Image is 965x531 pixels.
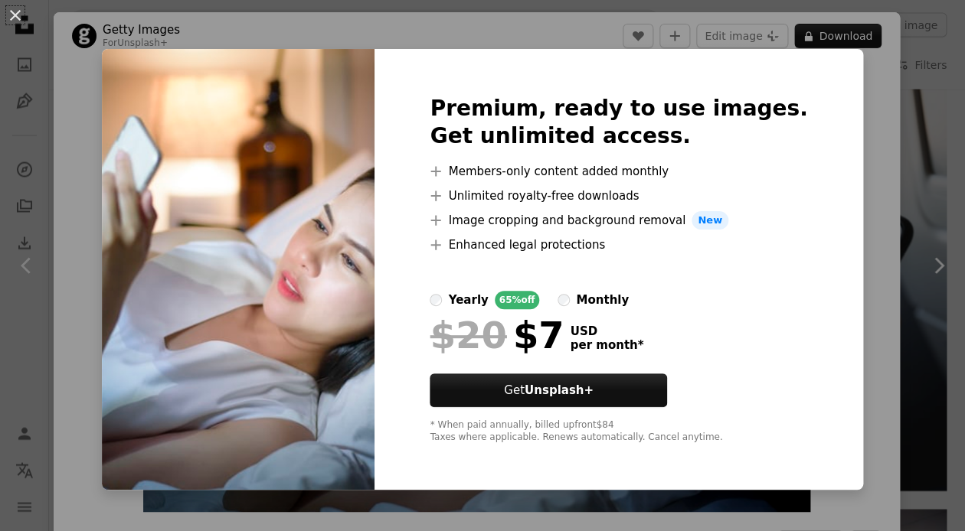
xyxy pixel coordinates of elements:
div: $7 [430,315,564,355]
h2: Premium, ready to use images. Get unlimited access. [430,95,807,150]
input: monthly [558,294,570,306]
span: New [692,211,728,230]
strong: Unsplash+ [525,383,594,397]
div: yearly [448,291,488,309]
span: $20 [430,315,506,355]
span: per month * [570,338,643,352]
span: USD [570,324,643,338]
input: yearly65%off [430,294,442,306]
div: monthly [576,291,629,309]
li: Members-only content added monthly [430,162,807,181]
img: premium_photo-1667509230313-e50e4009f55d [102,49,375,490]
li: Enhanced legal protections [430,236,807,254]
div: 65% off [495,291,540,309]
button: GetUnsplash+ [430,373,667,407]
li: Unlimited royalty-free downloads [430,187,807,205]
div: * When paid annually, billed upfront $84 Taxes where applicable. Renews automatically. Cancel any... [430,419,807,444]
li: Image cropping and background removal [430,211,807,230]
